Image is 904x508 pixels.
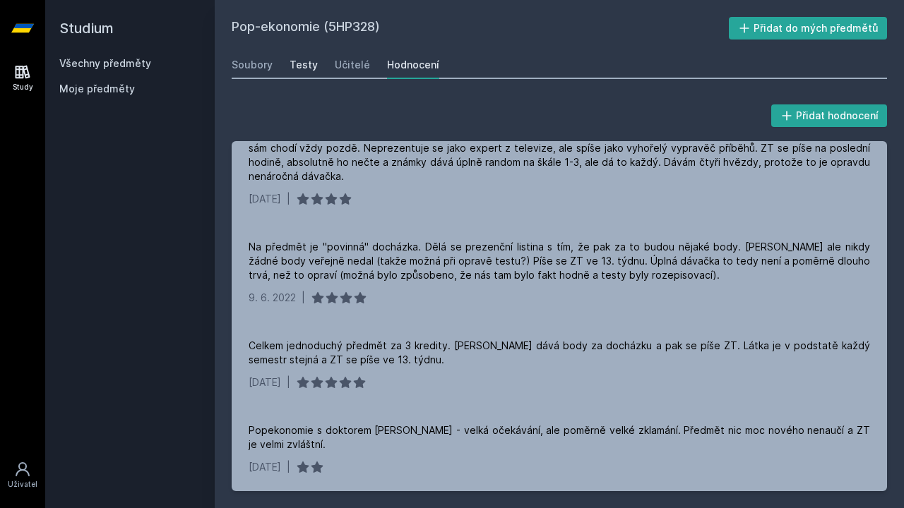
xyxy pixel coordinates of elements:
[287,375,290,389] div: |
[249,423,870,452] div: Popekonomie s doktorem [PERSON_NAME] - velká očekávání, ale poměrně velké zklamání. Předmět nic m...
[59,57,151,69] a: Všechny předměty
[249,375,281,389] div: [DATE]
[249,291,296,305] div: 9. 6. 2022
[335,58,370,72] div: Učitelé
[249,339,870,367] div: Celkem jednoduchý předmět za 3 kredity. [PERSON_NAME] dává body za docházku a pak se píše ZT. Lát...
[3,454,42,497] a: Uživatel
[290,51,318,79] a: Testy
[249,240,870,282] div: Na předmět je "povinná" docházka. Dělá se prezenční listina s tím, že pak za to budou nějaké body...
[287,460,290,474] div: |
[287,192,290,206] div: |
[59,82,135,96] span: Moje předměty
[3,56,42,99] a: Study
[249,127,870,183] div: Naprosto random předmět s naprosto random přístupem pana [PERSON_NAME]. Zapisuje docházku, ale sp...
[387,58,439,72] div: Hodnocení
[249,460,281,474] div: [DATE]
[232,51,273,79] a: Soubory
[335,51,370,79] a: Učitelé
[249,192,281,206] div: [DATE]
[729,17,888,40] button: Přidat do mých předmětů
[302,291,305,305] div: |
[232,58,273,72] div: Soubory
[8,479,37,490] div: Uživatel
[13,82,33,92] div: Study
[290,58,318,72] div: Testy
[387,51,439,79] a: Hodnocení
[232,17,729,40] h2: Pop-ekonomie (5HP328)
[771,104,888,127] button: Přidat hodnocení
